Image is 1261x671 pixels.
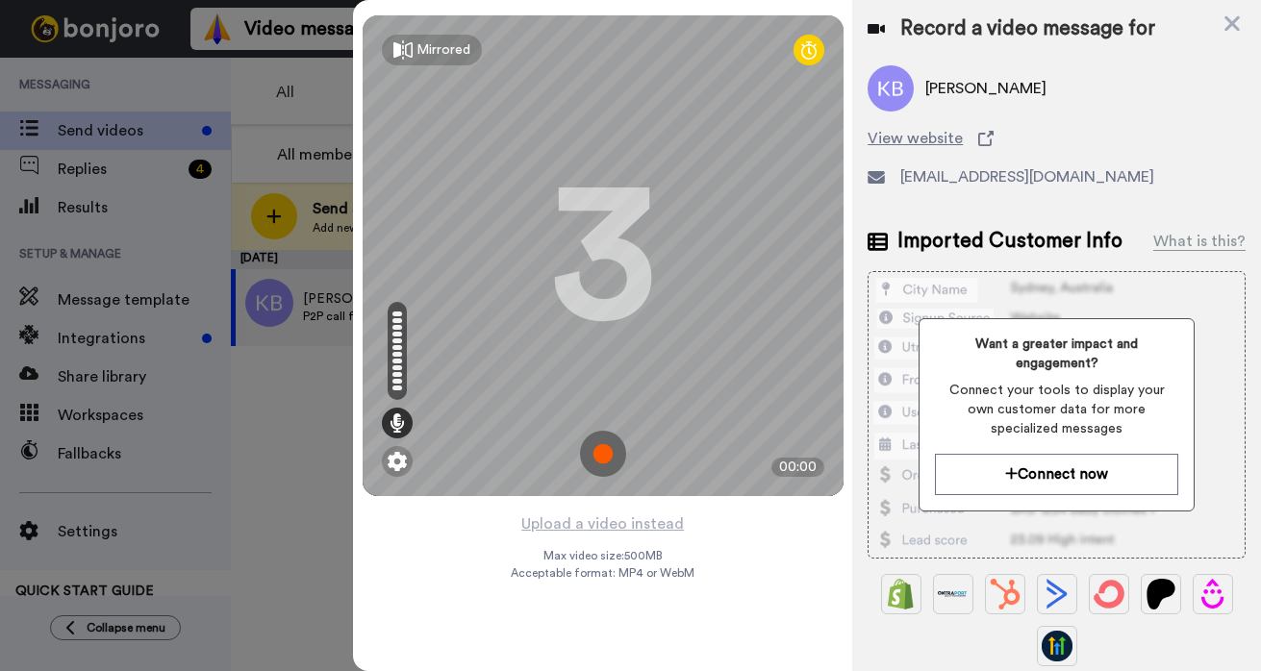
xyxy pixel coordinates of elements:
[868,127,963,150] span: View website
[868,127,1246,150] a: View website
[938,579,969,609] img: Ontraport
[897,227,1122,256] span: Imported Customer Info
[580,431,626,477] img: ic_record_start.svg
[935,454,1178,495] button: Connect now
[935,335,1178,373] span: Want a greater impact and engagement?
[990,579,1021,609] img: Hubspot
[935,381,1178,438] span: Connect your tools to display your own customer data for more specialized messages
[543,548,663,563] span: Max video size: 500 MB
[388,452,407,471] img: ic_gear.svg
[1094,579,1124,609] img: ConvertKit
[1042,631,1072,661] img: GoHighLevel
[550,184,656,328] div: 3
[1198,579,1228,609] img: Drip
[1146,579,1176,609] img: Patreon
[1153,230,1246,253] div: What is this?
[886,579,917,609] img: Shopify
[1042,579,1072,609] img: ActiveCampaign
[900,165,1154,188] span: [EMAIL_ADDRESS][DOMAIN_NAME]
[516,511,690,536] button: Upload a video instead
[511,565,694,581] span: Acceptable format: MP4 or WebM
[771,458,824,477] div: 00:00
